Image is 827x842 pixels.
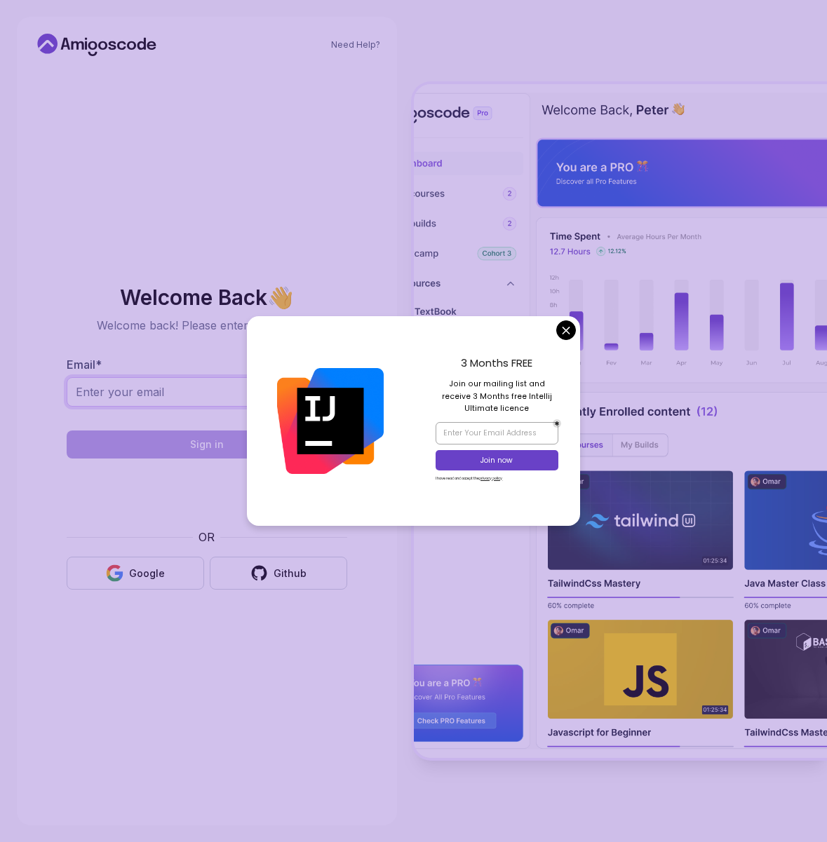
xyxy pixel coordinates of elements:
a: Home link [34,34,160,56]
div: Github [274,566,307,580]
p: Welcome back! Please enter your details. [67,317,347,334]
span: 👋 [265,283,297,313]
button: Sign in [67,430,347,459]
p: OR [199,529,215,545]
iframe: Widget containing checkbox for hCaptcha security challenge [101,467,313,520]
div: Google [129,566,165,580]
a: Need Help? [331,39,380,50]
button: Google [67,557,204,590]
input: Enter your email [67,377,347,407]
div: Sign in [190,437,224,451]
h2: Welcome Back [67,286,347,308]
button: Github [210,557,347,590]
label: Email * [67,358,102,372]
